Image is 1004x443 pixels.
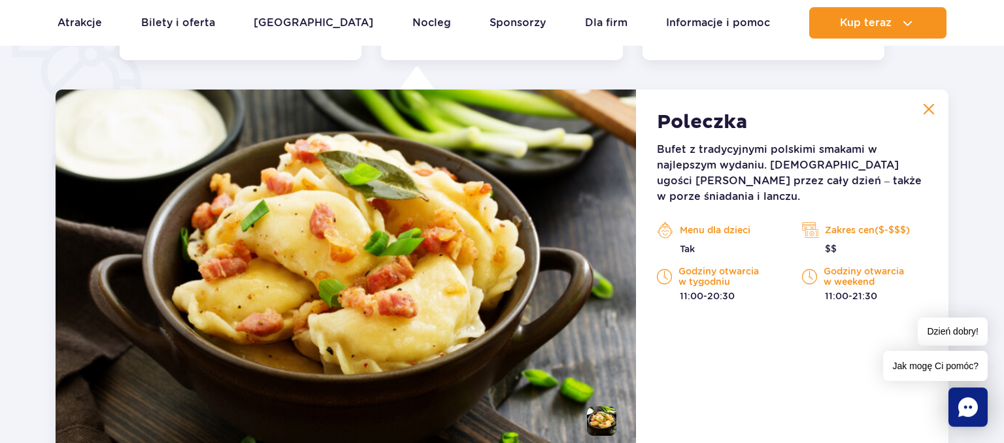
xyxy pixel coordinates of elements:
p: Bufet z tradycyjnymi polskimi smakami w najlepszym wydaniu. [DEMOGRAPHIC_DATA] ugości [PERSON_NAM... [657,142,928,205]
a: [GEOGRAPHIC_DATA] [254,7,373,39]
span: Jak mogę Ci pomóc? [883,351,988,381]
p: Menu dla dzieci [657,220,782,240]
strong: Poleczka [657,110,748,134]
div: Chat [948,387,988,427]
span: Dzień dobry! [918,318,988,346]
a: Bilety i oferta [141,7,215,39]
p: 11:00-20:30 [657,289,782,303]
a: Nocleg [412,7,451,39]
p: Zakres cen($-$$$) [802,220,928,240]
p: Tak [657,242,782,255]
a: Atrakcje [58,7,102,39]
a: Dla firm [585,7,627,39]
p: Godziny otwarcia w tygodniu [657,266,782,287]
a: Sponsorzy [490,7,546,39]
p: Godziny otwarcia w weekend [802,266,928,287]
p: $$ [802,242,928,255]
button: Kup teraz [809,7,946,39]
p: 11:00-21:30 [802,289,928,303]
span: Kup teraz [840,17,892,29]
a: Informacje i pomoc [666,7,770,39]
